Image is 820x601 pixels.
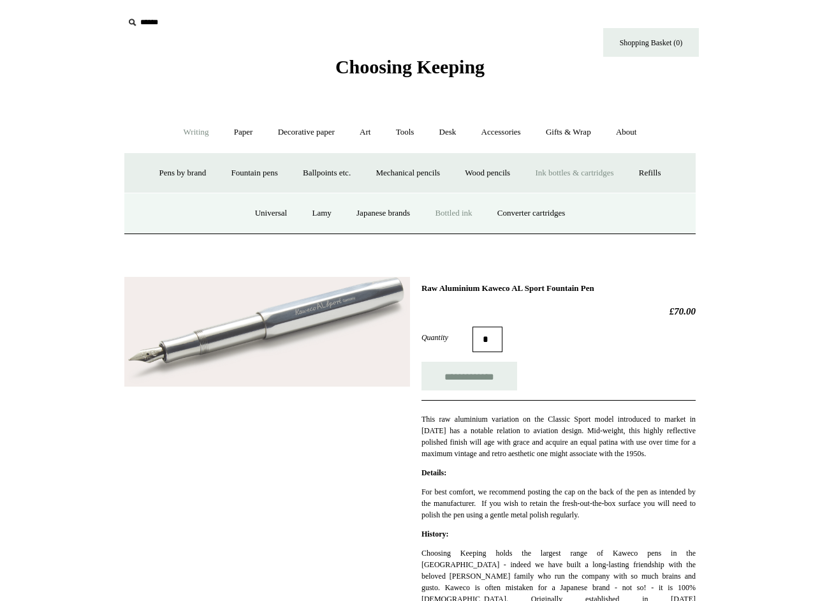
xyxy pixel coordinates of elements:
a: Desk [428,115,468,149]
strong: History: [421,530,449,538]
p: For best comfort, we recommend posting the cap on the back of the pen as intended by the manufact... [421,486,696,521]
a: Writing [172,115,221,149]
a: Wood pencils [453,156,522,190]
a: Mechanical pencils [364,156,451,190]
a: Accessories [470,115,532,149]
h1: Raw Aluminium Kaweco AL Sport Fountain Pen [421,283,696,293]
img: Raw Aluminium Kaweco AL Sport Fountain Pen [124,277,410,387]
label: Quantity [421,332,472,343]
a: Fountain pens [219,156,289,190]
span: Choosing Keeping [335,56,485,77]
h2: £70.00 [421,306,696,317]
a: Shopping Basket (0) [603,28,699,57]
a: Paper [223,115,265,149]
p: This raw aluminium variation on the Classic Sport model introduced to market in [DATE] has a nota... [421,413,696,459]
a: Choosing Keeping [335,66,485,75]
a: Converter cartridges [486,197,576,230]
a: Decorative paper [267,115,346,149]
a: Lamy [300,197,342,230]
a: Art [348,115,382,149]
a: Refills [627,156,673,190]
strong: Details: [421,468,446,477]
a: Bottled ink [423,197,483,230]
a: Japanese brands [345,197,421,230]
a: Pens by brand [148,156,218,190]
a: Ink bottles & cartridges [523,156,625,190]
a: About [604,115,648,149]
a: Tools [384,115,426,149]
a: Ballpoints etc. [291,156,362,190]
a: Universal [244,197,299,230]
a: Gifts & Wrap [534,115,603,149]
